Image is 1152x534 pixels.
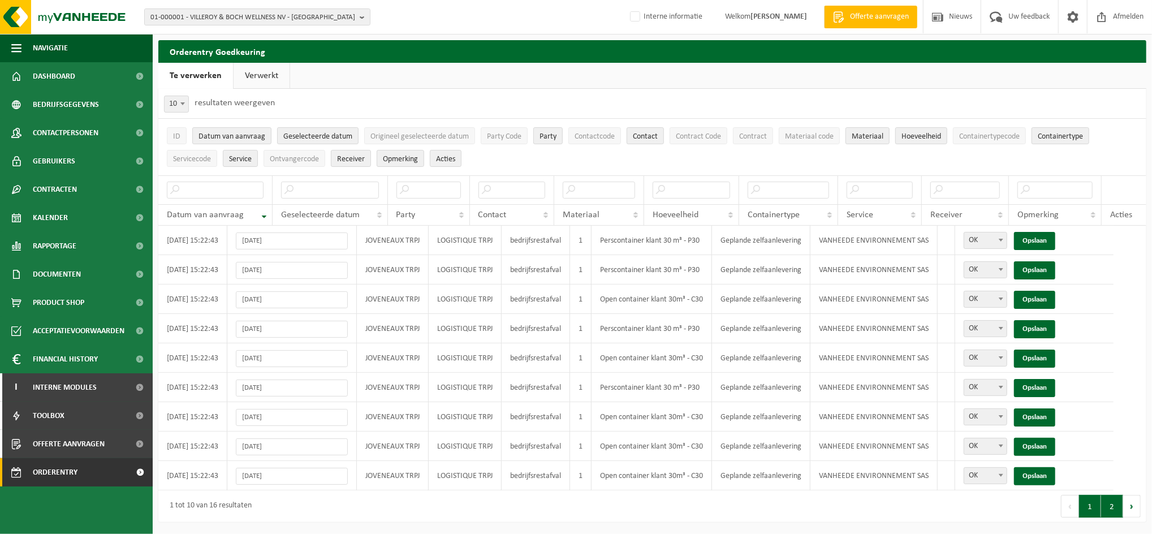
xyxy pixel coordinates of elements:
td: 1 [570,373,592,402]
td: JOVENEAUX TRPJ [357,285,429,314]
span: Origineel geselecteerde datum [370,132,469,141]
td: 1 [570,314,592,343]
td: LOGISTIQUE TRPJ [429,314,502,343]
span: Datum van aanvraag [167,210,244,219]
strong: [PERSON_NAME] [750,12,807,21]
span: Kalender [33,204,68,232]
span: OK [964,438,1007,454]
span: Orderentry Goedkeuring [33,458,128,486]
button: Previous [1061,495,1079,518]
div: 1 tot 10 van 16 resultaten [164,496,252,516]
span: 10 [164,96,189,113]
button: MateriaalMateriaal: Activate to sort [845,127,890,144]
button: Geselecteerde datumGeselecteerde datum: Activate to sort [277,127,359,144]
td: Geplande zelfaanlevering [712,461,810,490]
span: Service [229,155,252,163]
button: ContainertypeContainertype: Activate to sort [1032,127,1089,144]
td: [DATE] 15:22:43 [158,226,227,255]
span: Offerte aanvragen [847,11,912,23]
span: Party Code [487,132,521,141]
span: OK [964,379,1007,396]
button: 01-000001 - VILLEROY & BOCH WELLNESS NV - [GEOGRAPHIC_DATA] [144,8,370,25]
td: [DATE] 15:22:43 [158,343,227,373]
td: 1 [570,226,592,255]
td: [DATE] 15:22:43 [158,285,227,314]
span: OK [964,320,1007,337]
button: ReceiverReceiver: Activate to sort [331,150,371,167]
td: bedrijfsrestafval [502,255,570,285]
a: Opslaan [1014,467,1055,485]
a: Opslaan [1014,320,1055,338]
td: JOVENEAUX TRPJ [357,343,429,373]
td: [DATE] 15:22:43 [158,373,227,402]
a: Opslaan [1014,350,1055,368]
span: Contact [478,210,507,219]
button: ServicecodeServicecode: Activate to sort [167,150,217,167]
td: VANHEEDE ENVIRONNEMENT SAS [810,343,938,373]
span: OK [964,467,1007,484]
button: Datum van aanvraagDatum van aanvraag: Activate to remove sorting [192,127,271,144]
td: LOGISTIQUE TRPJ [429,373,502,402]
span: 01-000001 - VILLEROY & BOCH WELLNESS NV - [GEOGRAPHIC_DATA] [150,9,355,26]
span: Geselecteerde datum [283,132,352,141]
span: OK [964,321,1007,337]
span: OK [964,261,1007,278]
span: 10 [165,96,188,112]
td: LOGISTIQUE TRPJ [429,402,502,432]
button: 1 [1079,495,1101,518]
span: Financial History [33,345,98,373]
button: OpmerkingOpmerking: Activate to sort [377,150,424,167]
td: Open container klant 30m³ - C30 [592,402,712,432]
a: Opslaan [1014,438,1055,456]
td: Geplande zelfaanlevering [712,402,810,432]
span: OK [964,232,1007,248]
span: Contracten [33,175,77,204]
td: 1 [570,343,592,373]
button: Party CodeParty Code: Activate to sort [481,127,528,144]
td: bedrijfsrestafval [502,461,570,490]
span: Contactpersonen [33,119,98,147]
button: Contract CodeContract Code: Activate to sort [670,127,727,144]
span: OK [964,232,1007,249]
h2: Orderentry Goedkeuring [158,40,1146,62]
span: Acceptatievoorwaarden [33,317,124,345]
span: Acties [1110,210,1132,219]
button: HoeveelheidHoeveelheid: Activate to sort [895,127,947,144]
a: Opslaan [1014,379,1055,397]
td: 1 [570,255,592,285]
span: Toolbox [33,402,64,430]
button: ServiceService: Activate to sort [223,150,258,167]
td: LOGISTIQUE TRPJ [429,461,502,490]
span: ID [173,132,180,141]
span: OK [964,468,1007,484]
span: OK [964,350,1007,366]
td: JOVENEAUX TRPJ [357,373,429,402]
button: 2 [1101,495,1123,518]
td: VANHEEDE ENVIRONNEMENT SAS [810,314,938,343]
td: JOVENEAUX TRPJ [357,314,429,343]
button: IDID: Activate to sort [167,127,187,144]
td: bedrijfsrestafval [502,343,570,373]
span: Materiaal [852,132,883,141]
button: Acties [430,150,461,167]
td: JOVENEAUX TRPJ [357,255,429,285]
a: Offerte aanvragen [824,6,917,28]
span: Hoeveelheid [653,210,698,219]
a: Opslaan [1014,408,1055,427]
span: Party [396,210,416,219]
td: Geplande zelfaanlevering [712,226,810,255]
label: Interne informatie [628,8,702,25]
span: Receiver [930,210,963,219]
td: VANHEEDE ENVIRONNEMENT SAS [810,255,938,285]
td: JOVENEAUX TRPJ [357,461,429,490]
td: [DATE] 15:22:43 [158,255,227,285]
span: Containertype [1038,132,1083,141]
span: Party [540,132,556,141]
span: Containertypecode [959,132,1020,141]
a: Opslaan [1014,232,1055,250]
td: VANHEEDE ENVIRONNEMENT SAS [810,432,938,461]
a: Opslaan [1014,261,1055,279]
span: Interne modules [33,373,97,402]
td: LOGISTIQUE TRPJ [429,226,502,255]
span: OK [964,409,1007,425]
